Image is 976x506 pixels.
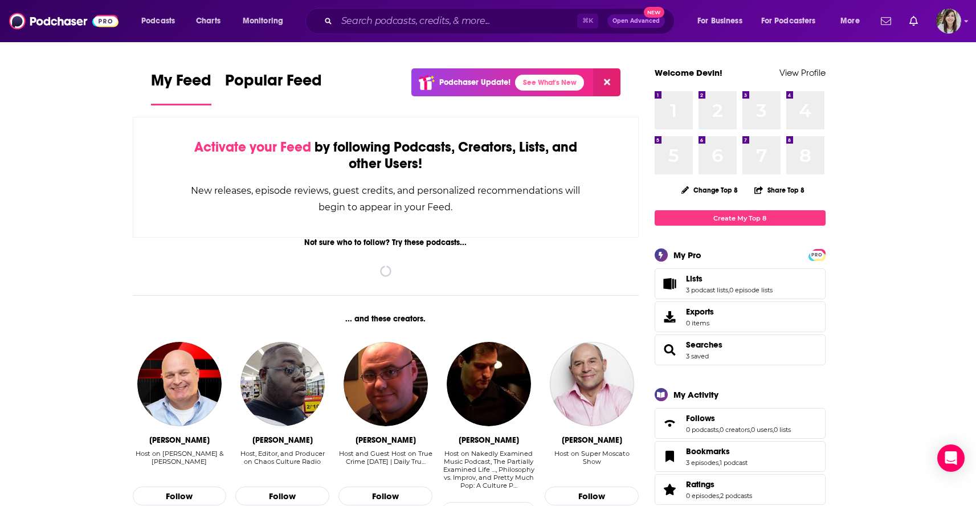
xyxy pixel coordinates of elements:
[686,426,718,434] a: 0 podcasts
[655,334,826,365] span: Searches
[686,479,714,489] span: Ratings
[133,12,190,30] button: open menu
[686,286,728,294] a: 3 podcast lists
[686,459,718,467] a: 3 episodes
[133,238,639,247] div: Not sure who to follow? Try these podcasts...
[235,12,298,30] button: open menu
[936,9,961,34] img: User Profile
[196,13,220,29] span: Charts
[810,251,824,259] span: PRO
[675,183,745,197] button: Change Top 8
[686,307,714,317] span: Exports
[659,309,681,325] span: Exports
[655,67,722,78] a: Welcome Devin!
[686,446,730,456] span: Bookmarks
[673,250,701,260] div: My Pro
[936,9,961,34] button: Show profile menu
[729,286,773,294] a: 0 episode lists
[225,71,322,105] a: Popular Feed
[577,14,598,28] span: ⌘ K
[720,426,750,434] a: 0 creators
[937,444,965,472] div: Open Intercom Messenger
[442,450,536,489] div: Host on Nakedly Examined Music Podcast, The Partially Examined Life …, Philosophy vs. Improv, and...
[697,13,742,29] span: For Business
[151,71,211,97] span: My Feed
[9,10,119,32] img: Podchaser - Follow, Share and Rate Podcasts
[133,450,227,466] div: Host on [PERSON_NAME] & [PERSON_NAME]
[252,435,313,445] div: Hakeem Bello
[686,352,709,360] a: 3 saved
[754,179,805,201] button: Share Top 8
[718,459,720,467] span: ,
[686,274,703,284] span: Lists
[876,11,896,31] a: Show notifications dropdown
[750,426,751,434] span: ,
[137,342,222,426] img: Sean Pendergast
[655,474,826,505] span: Ratings
[439,77,511,87] p: Podchaser Update!
[754,12,832,30] button: open menu
[243,13,283,29] span: Monitoring
[562,435,622,445] div: Vincent Moscato
[515,75,584,91] a: See What's New
[194,138,311,156] span: Activate your Feed
[190,139,582,172] div: by following Podcasts, Creators, Lists, and other Users!
[235,450,329,474] div: Host, Editor, and Producer on Chaos Culture Radio
[240,342,325,426] img: Hakeem Bello
[344,342,428,426] img: Tony Brueski
[689,12,757,30] button: open menu
[133,487,227,506] button: Follow
[338,487,432,506] button: Follow
[550,342,634,426] img: Vincent Moscato
[338,450,432,466] div: Host and Guest Host on True Crime [DATE] | Daily Tru…
[659,481,681,497] a: Ratings
[686,340,722,350] a: Searches
[655,441,826,472] span: Bookmarks
[655,210,826,226] a: Create My Top 8
[316,8,685,34] div: Search podcasts, credits, & more...
[189,12,227,30] a: Charts
[720,492,752,500] a: 2 podcasts
[190,182,582,215] div: New releases, episode reviews, guest credits, and personalized recommendations will begin to appe...
[133,450,227,474] div: Host on Payne & Pendergast
[612,18,660,24] span: Open Advanced
[655,408,826,439] span: Follows
[905,11,922,31] a: Show notifications dropdown
[149,435,210,445] div: Sean Pendergast
[607,14,665,28] button: Open AdvancedNew
[810,250,824,259] a: PRO
[545,450,639,466] div: Host on Super Moscato Show
[718,426,720,434] span: ,
[686,413,715,423] span: Follows
[447,342,531,426] img: Mark Linsenmayer
[338,450,432,474] div: Host and Guest Host on True Crime Today | Daily Tru…
[225,71,322,97] span: Popular Feed
[133,314,639,324] div: ... and these creators.
[235,487,329,506] button: Follow
[655,268,826,299] span: Lists
[545,487,639,506] button: Follow
[686,446,748,456] a: Bookmarks
[151,71,211,105] a: My Feed
[659,276,681,292] a: Lists
[720,459,748,467] a: 1 podcast
[686,274,773,284] a: Lists
[545,450,639,474] div: Host on Super Moscato Show
[686,492,719,500] a: 0 episodes
[686,413,791,423] a: Follows
[840,13,860,29] span: More
[235,450,329,466] div: Host, Editor, and Producer on Chaos Culture Radio
[644,7,664,18] span: New
[686,479,752,489] a: Ratings
[936,9,961,34] span: Logged in as devinandrade
[761,13,816,29] span: For Podcasters
[728,286,729,294] span: ,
